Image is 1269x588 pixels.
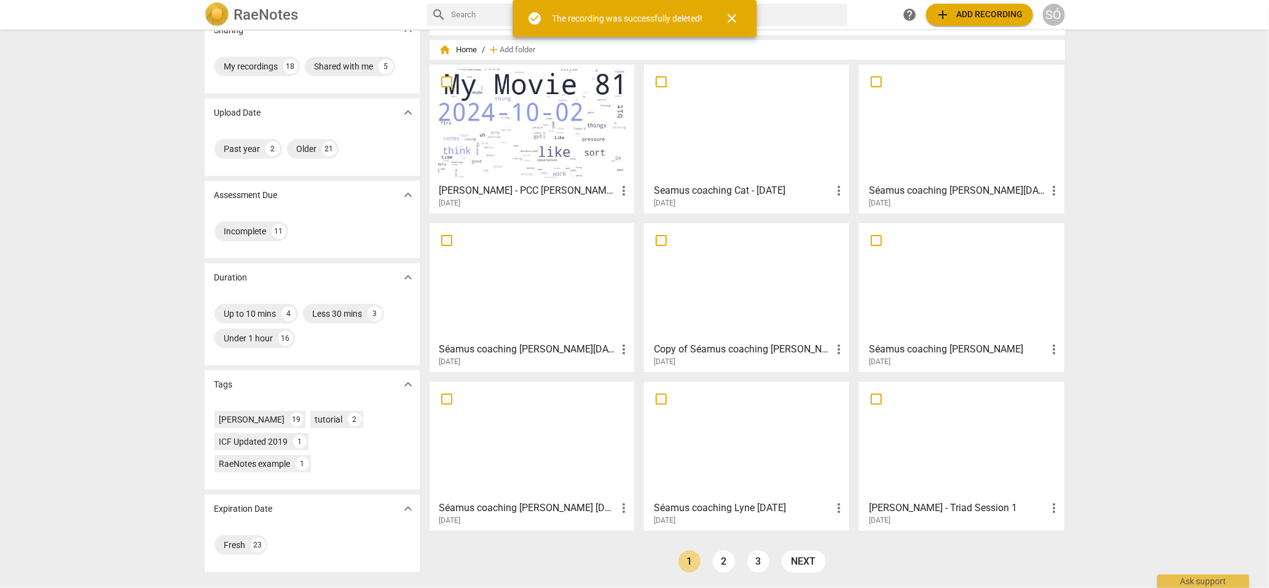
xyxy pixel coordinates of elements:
input: Search [452,5,843,25]
span: Add recording [936,7,1023,22]
span: home [439,44,452,56]
p: Assessment Due [214,189,278,202]
div: [PERSON_NAME] [219,413,285,426]
button: Upload [926,4,1033,26]
a: Page 2 [713,550,735,573]
div: tutorial [315,413,343,426]
h3: Séamus coaching Lyne June 2024 [654,501,831,515]
span: expand_more [401,188,415,202]
h3: Séamus coaching Sharon 10-07-24 [439,501,617,515]
div: The recording was successfully deleted! [552,12,702,25]
a: Seamus coaching Cat - [DATE][DATE] [648,69,845,208]
div: 2 [348,413,361,426]
button: Close [717,4,747,33]
div: Shared with me [315,60,374,73]
div: 3 [367,306,382,321]
span: expand_more [401,105,415,120]
span: Home [439,44,477,56]
span: [DATE] [869,515,890,526]
h3: Jennifer - PCC Seamus coaching Cat - October 2024 [439,183,617,198]
span: expand_more [401,501,415,516]
span: more_vert [616,342,631,357]
span: [DATE] [869,357,890,367]
span: help [903,7,917,22]
span: expand_more [401,377,415,392]
a: Copy of Séamus coaching [PERSON_NAME] [DATE][DATE] [648,228,845,367]
span: more_vert [616,183,631,198]
span: [DATE] [869,198,890,209]
span: add [488,44,500,56]
span: [DATE] [654,357,675,367]
span: [DATE] [439,515,461,526]
h3: Séamus Ó Muircheartaigh - Triad Session 1 [869,501,1047,515]
span: [DATE] [439,357,461,367]
a: [PERSON_NAME] - Triad Session 1[DATE] [863,386,1060,525]
div: Fresh [224,539,246,551]
div: RaeNotes example [219,458,291,470]
span: [DATE] [654,198,675,209]
h3: Séamus coaching Lyne August 2024 [439,342,617,357]
div: Older [297,143,317,155]
span: close [725,11,739,26]
div: 4 [281,306,296,321]
button: SÓ [1043,4,1065,26]
span: more_vert [831,183,846,198]
h3: Copy of Séamus coaching Sharon 10-07-24 [654,342,831,357]
div: 1 [293,435,307,448]
span: search [432,7,447,22]
a: Help [899,4,921,26]
span: more_vert [616,501,631,515]
div: Up to 10 mins [224,308,277,320]
span: [DATE] [439,198,461,209]
div: 19 [290,413,304,426]
span: check_circle [527,11,542,26]
div: 11 [272,224,286,239]
div: 21 [322,141,337,156]
div: Incomplete [224,225,267,237]
p: Tags [214,378,233,391]
span: more_vert [831,342,846,357]
div: ICF Updated 2019 [219,435,288,448]
button: Show more [399,186,417,204]
span: / [482,46,485,55]
div: 16 [278,331,293,346]
span: expand_more [401,270,415,285]
span: more_vert [1047,501,1061,515]
h3: Séamus coaching Lyne August 13th [869,183,1047,198]
a: Séamus coaching Lyne [DATE][DATE] [648,386,845,525]
div: 1 [296,457,309,471]
h3: Séamus coaching Nick [869,342,1047,357]
h2: RaeNotes [234,6,299,23]
a: LogoRaeNotes [205,2,417,27]
div: 23 [251,538,265,552]
span: Add folder [500,46,536,55]
button: Show more [399,499,417,518]
a: Page 1 is your current page [678,550,701,573]
div: 5 [379,59,393,74]
span: more_vert [1047,183,1061,198]
p: Duration [214,271,248,284]
a: next [782,550,826,573]
span: [DATE] [654,515,675,526]
a: Séamus coaching [PERSON_NAME][DATE] [863,228,1060,367]
div: Under 1 hour [224,332,273,344]
span: more_vert [1047,342,1061,357]
h3: Seamus coaching Cat - October 2 2024 [654,183,831,198]
p: Upload Date [214,106,261,119]
button: Show more [399,103,417,122]
span: more_vert [831,501,846,515]
a: Séamus coaching [PERSON_NAME] [DATE][DATE] [434,386,631,525]
div: Ask support [1157,574,1249,588]
button: Show more [399,375,417,394]
div: 2 [265,141,280,156]
a: [PERSON_NAME] - PCC [PERSON_NAME] coaching Cat - [DATE][DATE] [434,69,631,208]
p: Expiration Date [214,503,273,515]
div: 18 [283,59,298,74]
a: Page 3 [747,550,769,573]
img: Logo [205,2,229,27]
div: Less 30 mins [313,308,363,320]
span: add [936,7,951,22]
button: Show more [399,268,417,287]
div: My recordings [224,60,278,73]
